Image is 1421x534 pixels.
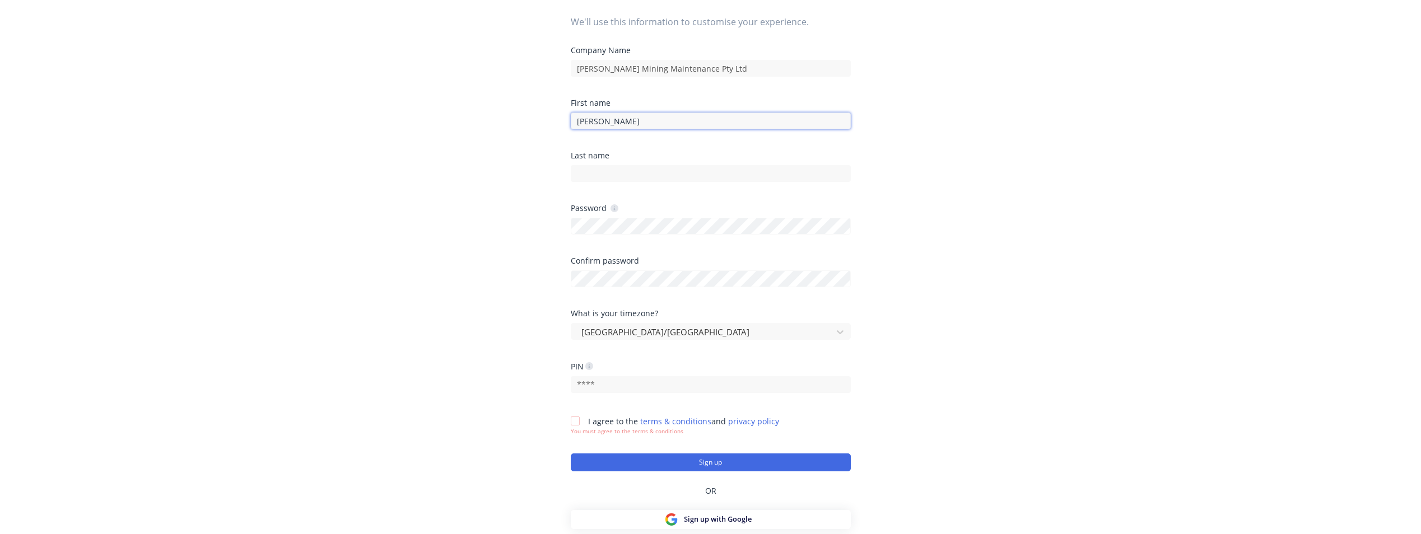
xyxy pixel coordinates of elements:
[571,510,851,529] button: Sign up with Google
[571,46,851,54] div: Company Name
[728,416,779,427] a: privacy policy
[684,514,752,524] span: Sign up with Google
[640,416,711,427] a: terms & conditions
[571,310,851,317] div: What is your timezone?
[571,427,779,435] div: You must agree to the terms & conditions
[571,361,593,372] div: PIN
[571,471,851,510] div: OR
[571,257,851,265] div: Confirm password
[571,203,618,213] div: Password
[571,453,851,471] button: Sign up
[571,15,851,29] span: We'll use this information to customise your experience.
[588,416,779,427] span: I agree to the and
[571,152,851,160] div: Last name
[571,99,851,107] div: First name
